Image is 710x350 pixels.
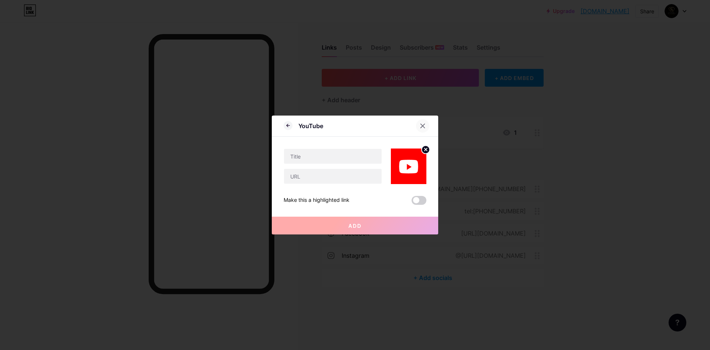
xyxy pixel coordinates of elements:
div: Make this a highlighted link [284,196,349,205]
img: link_thumbnail [391,149,426,184]
input: URL [284,169,382,184]
span: Add [348,223,362,229]
input: Title [284,149,382,164]
button: Add [272,217,438,234]
div: YouTube [298,121,323,130]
